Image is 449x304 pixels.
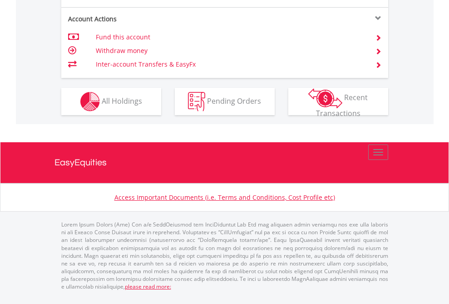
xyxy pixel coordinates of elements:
[207,96,261,106] span: Pending Orders
[54,142,395,183] a: EasyEquities
[96,58,364,71] td: Inter-account Transfers & EasyFx
[96,30,364,44] td: Fund this account
[125,283,171,290] a: please read more:
[61,88,161,115] button: All Holdings
[61,14,225,24] div: Account Actions
[80,92,100,111] img: holdings-wht.png
[102,96,142,106] span: All Holdings
[96,44,364,58] td: Withdraw money
[175,88,275,115] button: Pending Orders
[288,88,388,115] button: Recent Transactions
[188,92,205,111] img: pending_instructions-wht.png
[61,221,388,290] p: Lorem Ipsum Dolors (Ame) Con a/e SeddOeiusmod tem InciDiduntut Lab Etd mag aliquaen admin veniamq...
[308,88,342,108] img: transactions-zar-wht.png
[114,193,335,202] a: Access Important Documents (i.e. Terms and Conditions, Cost Profile etc)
